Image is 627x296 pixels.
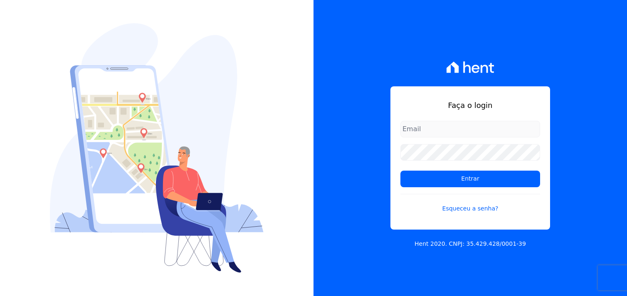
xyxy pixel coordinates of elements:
[400,121,540,137] input: Email
[415,240,526,248] p: Hent 2020. CNPJ: 35.429.428/0001-39
[400,100,540,111] h1: Faça o login
[50,23,264,273] img: Login
[400,171,540,187] input: Entrar
[400,194,540,213] a: Esqueceu a senha?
